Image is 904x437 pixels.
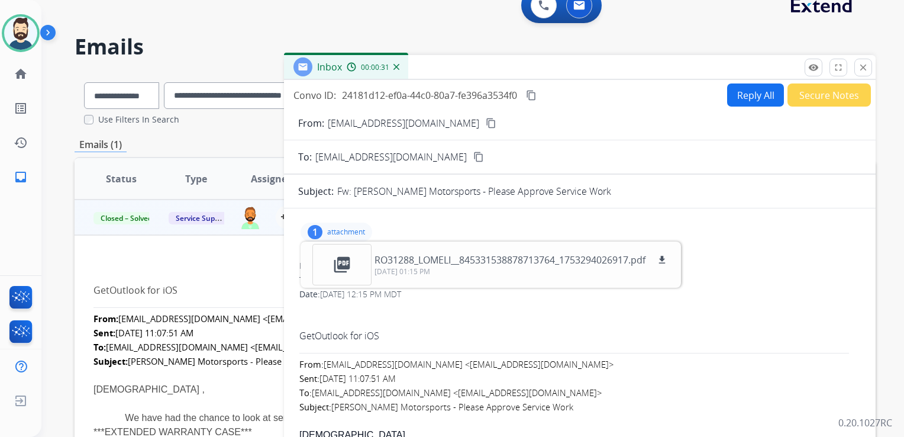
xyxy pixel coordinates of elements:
[299,372,319,384] b: Sent:
[320,288,401,300] span: [DATE] 12:15 PM MDT
[298,116,324,130] p: From:
[185,172,207,186] span: Type
[298,184,334,198] p: Subject:
[299,260,860,272] div: From:
[93,313,118,324] b: From:
[317,60,342,73] span: Inbox
[298,150,312,164] p: To:
[299,358,614,413] font: [EMAIL_ADDRESS][DOMAIN_NAME] <[EMAIL_ADDRESS][DOMAIN_NAME]> [DATE] 11:07:51 AM [EMAIL_ADDRESS][DO...
[299,401,331,413] b: Subject:
[328,116,479,130] p: [EMAIL_ADDRESS][DOMAIN_NAME]
[337,184,611,198] p: Fw: [PERSON_NAME] Motorsports - Please Approve Service Work
[293,88,336,102] p: Convo ID:
[526,90,537,101] mat-icon: content_copy
[332,255,351,274] mat-icon: picture_as_pdf
[98,114,179,126] label: Use Filters In Search
[342,89,517,102] span: 24181d12-ef0a-44c0-80a7-fe396a3534f0
[361,63,389,72] span: 00:00:31
[858,62,869,73] mat-icon: close
[93,341,106,353] b: To:
[106,172,137,186] span: Status
[308,225,322,239] div: 1
[75,35,876,59] h2: Emails
[299,358,324,370] b: From:
[4,17,37,50] img: avatar
[327,227,365,237] p: attachment
[315,150,467,164] span: [EMAIL_ADDRESS][DOMAIN_NAME]
[14,170,28,184] mat-icon: inbox
[109,284,177,297] a: Outlook for iOS
[727,83,784,107] button: Reply All
[93,327,115,339] b: Sent:
[299,329,860,343] div: Get
[280,210,295,224] mat-icon: person_add
[14,67,28,81] mat-icon: home
[657,255,667,265] mat-icon: download
[486,118,496,128] mat-icon: content_copy
[93,212,159,224] span: Closed – Solved
[299,274,860,286] div: To:
[14,101,28,115] mat-icon: list_alt
[93,355,128,367] b: Subject:
[787,83,871,107] button: Secure Notes
[374,253,645,267] p: RO31288_LOMELI__845331538878713764_1753294026917.pdf
[838,416,892,430] p: 0.20.1027RC
[299,288,860,300] div: Date:
[14,136,28,150] mat-icon: history
[251,172,292,186] span: Assignee
[75,137,127,152] p: Emails (1)
[374,267,669,277] p: [DATE] 01:15 PM
[299,387,312,399] b: To:
[473,152,484,162] mat-icon: content_copy
[93,313,414,367] font: [EMAIL_ADDRESS][DOMAIN_NAME] <[EMAIL_ADDRESS][DOMAIN_NAME]> [DATE] 11:07:51 AM [EMAIL_ADDRESS][DO...
[239,205,261,229] img: agent-avatar
[93,283,706,297] div: Get
[315,329,379,342] a: Outlook for iOS
[808,62,819,73] mat-icon: remove_red_eye
[833,62,844,73] mat-icon: fullscreen
[169,212,236,224] span: Service Support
